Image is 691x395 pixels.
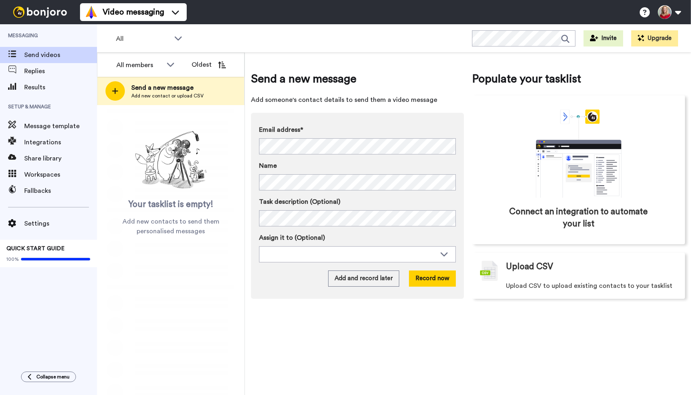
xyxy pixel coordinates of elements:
span: Add new contact or upload CSV [131,93,204,99]
span: Add someone's contact details to send them a video message [251,95,464,105]
img: csv-grey.png [480,261,498,281]
img: ready-set-action.png [131,128,211,192]
label: Email address* [259,125,456,135]
button: Add and record later [328,270,399,287]
button: Upgrade [631,30,678,46]
span: Send videos [24,50,97,60]
button: Invite [584,30,623,46]
span: Connect an integration to automate your list [506,206,651,230]
div: animation [518,110,639,198]
span: Message template [24,121,97,131]
span: Settings [24,219,97,228]
span: Upload CSV to upload existing contacts to your tasklist [506,281,672,291]
span: 100% [6,256,19,262]
div: All members [116,60,162,70]
span: Video messaging [103,6,164,18]
button: Oldest [185,57,232,73]
label: Assign it to (Optional) [259,233,456,243]
span: Workspaces [24,170,97,180]
span: Results [24,82,97,92]
span: Integrations [24,137,97,147]
span: Send a new message [251,71,464,87]
span: Populate your tasklist [472,71,685,87]
span: Upload CSV [506,261,553,273]
span: Name [259,161,277,171]
span: All [116,34,170,44]
span: Add new contacts to send them personalised messages [109,217,232,236]
img: bj-logo-header-white.svg [10,6,70,18]
label: Task description (Optional) [259,197,456,207]
span: Your tasklist is empty! [129,199,213,211]
span: Replies [24,66,97,76]
span: Collapse menu [36,374,70,380]
span: Share library [24,154,97,163]
img: vm-color.svg [85,6,98,19]
button: Record now [409,270,456,287]
button: Collapse menu [21,372,76,382]
span: Fallbacks [24,186,97,196]
span: Send a new message [131,83,204,93]
span: QUICK START GUIDE [6,246,65,251]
